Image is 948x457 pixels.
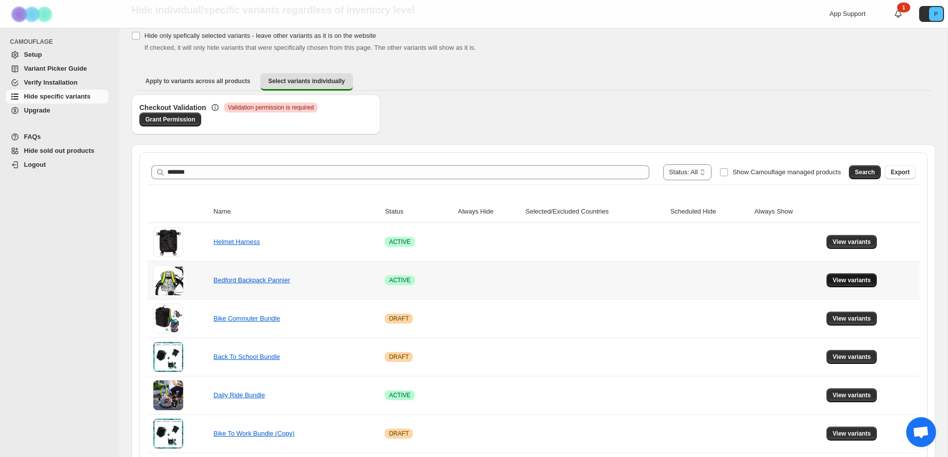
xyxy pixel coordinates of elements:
[8,0,58,28] img: Camouflage
[6,158,109,172] a: Logout
[214,238,260,245] a: Helmet Harness
[24,51,42,58] span: Setup
[827,312,877,326] button: View variants
[906,417,936,447] div: Open chat
[389,315,409,323] span: DRAFT
[919,6,944,22] button: Avatar with initials P
[153,342,183,372] img: Back To School Bundle
[144,44,476,51] span: If checked, it will only hide variants that were specifically chosen from this page. The other va...
[24,147,95,154] span: Hide sold out products
[827,235,877,249] button: View variants
[137,73,258,89] button: Apply to variants across all products
[214,276,290,284] a: Bedford Backpack Pannier
[153,304,183,334] img: Bike Commuter Bundle
[827,273,877,287] button: View variants
[523,201,668,223] th: Selected/Excluded Countries
[389,276,410,284] span: ACTIVE
[827,350,877,364] button: View variants
[751,201,824,223] th: Always Show
[832,315,871,323] span: View variants
[934,11,938,17] text: P
[6,104,109,117] a: Upgrade
[827,427,877,441] button: View variants
[24,93,91,100] span: Hide specific variants
[389,391,410,399] span: ACTIVE
[849,165,881,179] button: Search
[214,353,280,360] a: Back To School Bundle
[832,391,871,399] span: View variants
[6,62,109,76] a: Variant Picker Guide
[832,238,871,246] span: View variants
[153,419,183,449] img: Bike To Work Bundle (Copy)
[24,79,78,86] span: Verify Installation
[139,113,201,126] a: Grant Permission
[832,353,871,361] span: View variants
[6,76,109,90] a: Verify Installation
[24,133,41,140] span: FAQs
[153,380,183,410] img: Daily Ride Bundle
[6,90,109,104] a: Hide specific variants
[6,130,109,144] a: FAQs
[214,315,280,322] a: Bike Commuter Bundle
[268,77,345,85] span: Select variants individually
[139,103,206,113] h3: Checkout Validation
[389,353,409,361] span: DRAFT
[6,48,109,62] a: Setup
[897,2,910,12] div: 1
[144,32,376,39] span: Hide only spefically selected variants - leave other variants as it is on the website
[24,65,87,72] span: Variant Picker Guide
[893,9,903,19] a: 1
[832,276,871,284] span: View variants
[832,430,871,438] span: View variants
[214,391,265,399] a: Daily Ride Bundle
[827,388,877,402] button: View variants
[24,161,46,168] span: Logout
[732,168,841,176] span: Show Camouflage managed products
[389,430,409,438] span: DRAFT
[389,238,410,246] span: ACTIVE
[929,7,943,21] span: Avatar with initials P
[145,77,250,85] span: Apply to variants across all products
[145,115,195,123] span: Grant Permission
[382,201,455,223] th: Status
[855,168,875,176] span: Search
[6,144,109,158] a: Hide sold out products
[153,265,183,295] img: Bedford Backpack Pannier
[455,201,523,223] th: Always Hide
[667,201,751,223] th: Scheduled Hide
[24,107,50,114] span: Upgrade
[211,201,382,223] th: Name
[214,430,295,437] a: Bike To Work Bundle (Copy)
[829,10,865,17] span: App Support
[260,73,353,91] button: Select variants individually
[891,168,910,176] span: Export
[153,227,183,257] img: Helmet Harness
[885,165,916,179] button: Export
[10,38,113,46] span: CAMOUFLAGE
[228,104,314,112] span: Validation permission is required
